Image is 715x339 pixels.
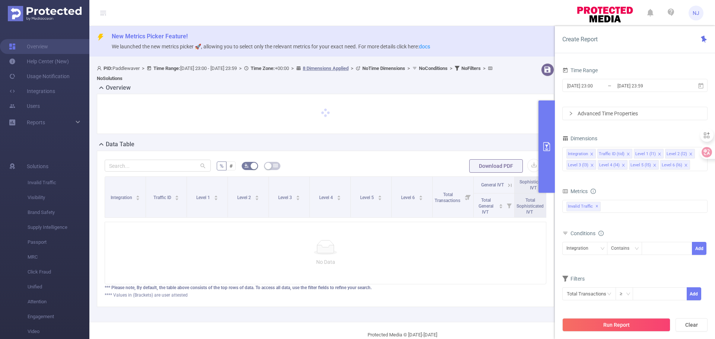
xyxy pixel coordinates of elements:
span: Level 5 [360,195,375,200]
span: Level 1 [196,195,211,200]
i: icon: down [635,246,639,252]
span: Level 3 [278,195,293,200]
span: # [229,163,233,169]
a: Integrations [9,84,55,99]
span: Passport [28,235,89,250]
span: Conditions [571,230,604,236]
span: Sophisticated IVT [519,179,547,191]
i: icon: user [97,66,104,71]
span: Invalid Traffic [566,202,601,211]
h2: Data Table [106,140,134,149]
span: General IVT [481,182,504,188]
a: Reports [27,115,45,130]
div: Level 2 (l2) [667,149,687,159]
span: Click Fraud [28,265,89,279]
span: > [349,65,356,71]
input: Search... [105,160,211,172]
a: Overview [9,39,48,54]
i: icon: caret-up [175,194,179,196]
i: icon: close [590,152,594,157]
b: No Conditions [419,65,448,71]
i: icon: caret-down [296,197,300,199]
div: Level 4 (l4) [599,160,620,170]
i: icon: close [684,163,688,168]
div: Level 1 (l1) [635,149,656,159]
a: Help Center (New) [9,54,69,69]
b: PID: [104,65,112,71]
i: icon: bg-colors [244,163,249,168]
div: ≥ [620,288,627,300]
b: No Solutions [97,76,123,81]
span: Dimensions [562,135,597,141]
p: No Data [111,258,540,266]
div: Sort [419,194,423,199]
span: > [140,65,147,71]
i: icon: caret-up [499,203,503,205]
button: Clear [676,318,708,332]
i: icon: caret-down [175,197,179,199]
span: NJ [693,6,699,20]
span: Supply Intelligence [28,220,89,235]
div: Level 5 (l5) [630,160,651,170]
div: Sort [378,194,382,199]
i: icon: caret-up [296,194,300,196]
i: icon: caret-down [419,197,423,199]
span: Level 2 [237,195,252,200]
i: icon: right [569,111,573,116]
li: Integration [566,149,596,159]
div: Traffic ID (tid) [599,149,625,159]
i: icon: caret-up [337,194,341,196]
i: icon: close [653,163,657,168]
span: New Metrics Picker Feature! [112,33,188,40]
li: Level 1 (l1) [634,149,664,159]
span: Engagement [28,309,89,324]
i: icon: thunderbolt [97,33,104,41]
i: Filter menu [545,194,555,217]
span: > [405,65,412,71]
b: Time Zone: [251,65,275,71]
i: icon: close [622,163,625,168]
h2: Overview [106,83,131,92]
span: Create Report [562,36,598,43]
div: Contains [611,242,635,255]
li: Traffic ID (tid) [597,149,632,159]
div: Integration [566,242,594,255]
input: End date [617,81,677,91]
i: icon: caret-down [378,197,382,199]
i: icon: caret-up [136,194,140,196]
i: icon: caret-down [499,205,503,208]
b: No Filters [461,65,481,71]
span: > [237,65,244,71]
span: ✕ [595,202,598,211]
div: Level 3 (l3) [568,160,588,170]
i: icon: table [273,163,278,168]
input: Start date [566,81,627,91]
b: No Time Dimensions [362,65,405,71]
span: % [220,163,223,169]
span: We launched the new metrics picker 🚀, allowing you to select only the relevant metrics for your e... [112,44,430,49]
span: Invalid Traffic [28,175,89,190]
i: icon: down [600,246,605,252]
i: icon: close [590,163,594,168]
div: Sort [296,194,300,199]
b: Time Range: [153,65,180,71]
span: Total General IVT [479,198,493,215]
span: > [481,65,488,71]
span: Level 6 [401,195,416,200]
li: Level 5 (l5) [629,160,659,170]
span: Video [28,324,89,339]
span: > [448,65,455,71]
u: 8 Dimensions Applied [303,65,349,71]
a: Usage Notification [9,69,70,84]
i: icon: info-circle [591,189,596,194]
span: Level 4 [319,195,334,200]
i: Filter menu [463,177,473,217]
div: Level 6 (l6) [662,160,682,170]
a: Users [9,99,40,113]
span: Traffic ID [153,195,172,200]
li: Level 4 (l4) [598,160,627,170]
div: Integration [568,149,588,159]
img: Protected Media [8,6,82,21]
span: Unified [28,279,89,294]
i: icon: caret-down [214,197,218,199]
